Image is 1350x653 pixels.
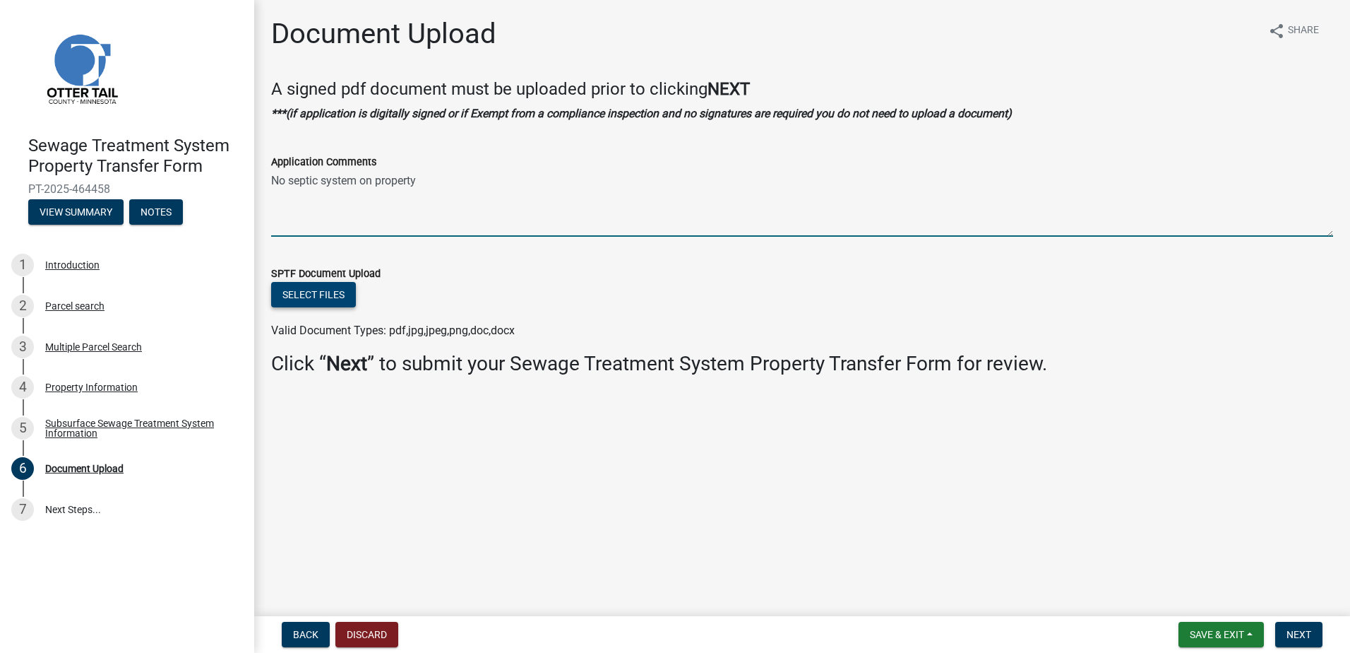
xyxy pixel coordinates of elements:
div: 6 [11,457,34,480]
div: Multiple Parcel Search [45,342,142,352]
button: Notes [129,199,183,225]
button: Save & Exit [1178,622,1264,647]
wm-modal-confirm: Notes [129,207,183,218]
h1: Document Upload [271,17,496,51]
div: Introduction [45,260,100,270]
span: Valid Document Types: pdf,jpg,jpeg,png,doc,docx [271,324,515,337]
button: View Summary [28,199,124,225]
div: 4 [11,376,34,399]
button: Next [1275,622,1322,647]
div: 5 [11,417,34,440]
h4: Sewage Treatment System Property Transfer Form [28,136,243,177]
label: Application Comments [271,158,376,167]
div: 3 [11,336,34,358]
label: SPTF Document Upload [271,269,381,279]
button: Discard [335,622,398,647]
div: Parcel search [45,301,104,311]
i: share [1268,23,1285,40]
div: Subsurface Sewage Treatment System Information [45,418,232,438]
h3: Click “ ” to submit your Sewage Treatment System Property Transfer Form for review. [271,352,1333,376]
strong: NEXT [707,79,750,99]
button: shareShare [1257,17,1330,45]
span: Save & Exit [1190,629,1244,640]
span: Back [293,629,318,640]
div: 2 [11,295,34,317]
strong: Next [326,352,367,375]
strong: ***(if application is digitally signed or if Exempt from a compliance inspection and no signature... [271,107,1012,120]
div: 7 [11,498,34,521]
div: Property Information [45,382,138,392]
div: Document Upload [45,464,124,473]
span: PT-2025-464458 [28,182,226,196]
button: Select files [271,282,356,307]
span: Next [1286,629,1311,640]
h4: A signed pdf document must be uploaded prior to clicking [271,79,1333,100]
button: Back [282,622,330,647]
span: Share [1288,23,1319,40]
div: 1 [11,254,34,276]
wm-modal-confirm: Summary [28,207,124,218]
img: Otter Tail County, Minnesota [28,15,134,121]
